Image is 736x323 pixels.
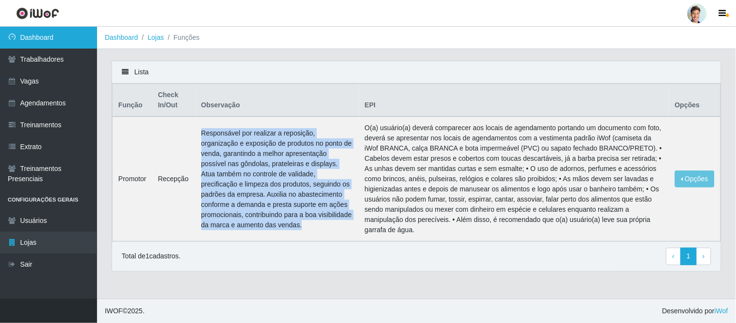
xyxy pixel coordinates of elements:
span: ‹ [672,252,675,260]
a: Dashboard [105,34,138,41]
p: Total de 1 cadastros. [122,251,180,261]
th: Observação [196,84,359,117]
li: Funções [164,33,200,43]
img: CoreUI Logo [16,7,59,19]
a: iWof [715,307,728,315]
span: Desenvolvido por [662,306,728,316]
div: Lista [112,61,721,84]
td: Promotor [113,117,152,241]
th: Função [113,84,152,117]
a: Previous [666,248,681,265]
a: Lojas [147,34,164,41]
th: Check In/Out [152,84,196,117]
span: IWOF [105,307,123,315]
nav: pagination [666,248,711,265]
td: Responsável por realizar a reposição, organização e exposição de produtos no ponto de venda, gara... [196,117,359,241]
a: 1 [681,248,697,265]
th: Opções [669,84,720,117]
th: EPI [359,84,669,117]
button: Opções [675,170,715,187]
span: › [703,252,705,260]
td: Recepção [152,117,196,241]
nav: breadcrumb [97,27,736,49]
span: © 2025 . [105,306,145,316]
a: Next [696,248,711,265]
td: O(a) usuário(a) deverá comparecer aos locais de agendamento portando um documento com foto, dever... [359,117,669,241]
